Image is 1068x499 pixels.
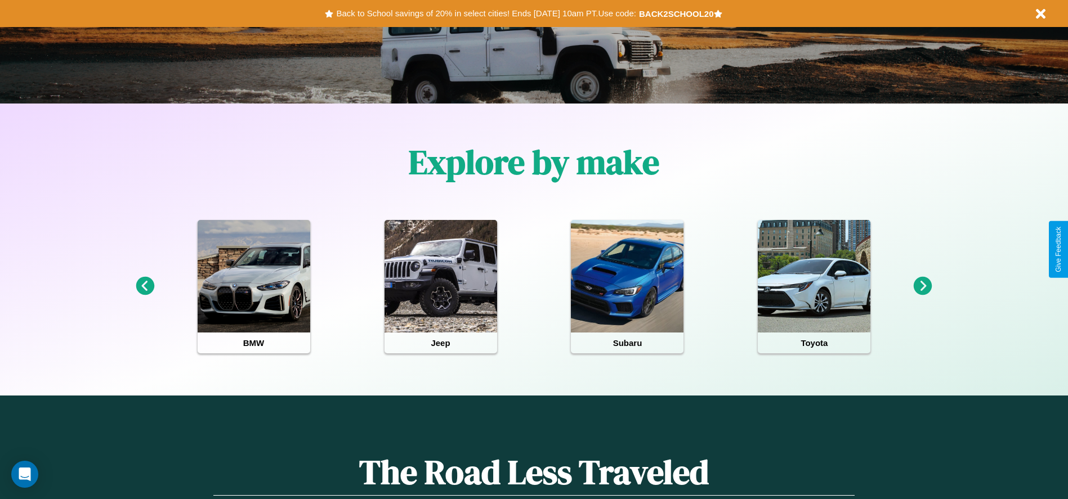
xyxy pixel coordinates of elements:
[11,461,38,488] div: Open Intercom Messenger
[385,332,497,353] h4: Jeep
[198,332,310,353] h4: BMW
[639,9,714,19] b: BACK2SCHOOL20
[213,449,854,496] h1: The Road Less Traveled
[571,332,683,353] h4: Subaru
[1054,227,1062,272] div: Give Feedback
[409,139,659,185] h1: Explore by make
[333,6,638,21] button: Back to School savings of 20% in select cities! Ends [DATE] 10am PT.Use code:
[758,332,870,353] h4: Toyota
